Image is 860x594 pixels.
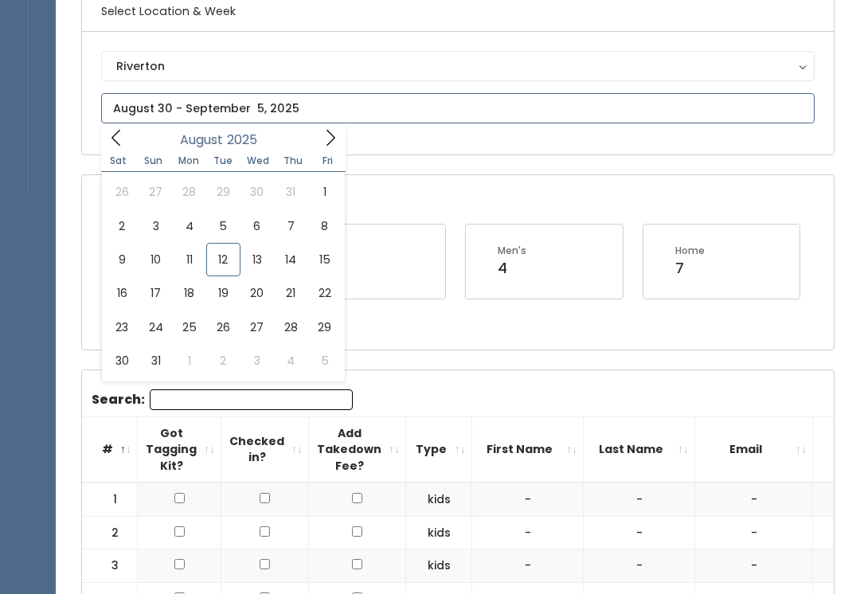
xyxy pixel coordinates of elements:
th: Add Takedown Fee?: activate to sort column ascending [309,416,406,483]
span: September 2, 2025 [206,344,240,377]
td: - [584,549,695,583]
td: - [695,483,813,516]
span: August 4, 2025 [173,209,206,243]
span: August 29, 2025 [307,311,341,344]
span: July 27, 2025 [139,175,172,209]
span: August 26, 2025 [206,311,240,344]
span: August 7, 2025 [274,209,307,243]
td: 3 [82,549,138,583]
td: kids [406,483,472,516]
span: July 31, 2025 [274,175,307,209]
label: Search: [92,389,353,410]
span: August 14, 2025 [274,243,307,276]
span: August 19, 2025 [206,276,240,310]
th: Type: activate to sort column ascending [406,416,472,483]
span: August 16, 2025 [105,276,139,310]
td: - [472,516,584,549]
span: Sat [101,156,136,166]
span: August 17, 2025 [139,276,172,310]
th: Email: activate to sort column ascending [695,416,813,483]
td: - [472,549,584,583]
span: Thu [276,156,311,166]
span: August 20, 2025 [240,276,274,310]
td: 1 [82,483,138,516]
span: August 27, 2025 [240,311,274,344]
span: August 12, 2025 [206,243,240,276]
input: Year [223,130,271,150]
th: #: activate to sort column descending [82,416,138,483]
span: August 9, 2025 [105,243,139,276]
span: August 2, 2025 [105,209,139,243]
span: August 8, 2025 [307,209,341,243]
span: Sun [136,156,171,166]
span: August 18, 2025 [173,276,206,310]
span: August 31, 2025 [139,344,172,377]
td: - [695,516,813,549]
div: Men's [498,244,526,258]
button: Riverton [101,51,815,81]
span: August 24, 2025 [139,311,172,344]
span: August 1, 2025 [307,175,341,209]
td: - [584,483,695,516]
span: July 28, 2025 [173,175,206,209]
span: August [180,134,223,147]
th: Last Name: activate to sort column ascending [584,416,695,483]
span: Tue [205,156,240,166]
input: Search: [150,389,353,410]
span: August 21, 2025 [274,276,307,310]
span: September 5, 2025 [307,344,341,377]
span: August 15, 2025 [307,243,341,276]
span: Wed [240,156,276,166]
div: Home [675,244,705,258]
span: August 6, 2025 [240,209,274,243]
td: 2 [82,516,138,549]
td: - [695,549,813,583]
th: Got Tagging Kit?: activate to sort column ascending [138,416,221,483]
span: July 30, 2025 [240,175,274,209]
td: - [472,483,584,516]
div: 7 [675,258,705,279]
span: August 22, 2025 [307,276,341,310]
span: Mon [171,156,206,166]
span: August 10, 2025 [139,243,172,276]
td: kids [406,549,472,583]
div: 4 [498,258,526,279]
span: August 25, 2025 [173,311,206,344]
span: August 23, 2025 [105,311,139,344]
span: September 1, 2025 [173,344,206,377]
th: Checked in?: activate to sort column ascending [221,416,309,483]
input: August 30 - September 5, 2025 [101,93,815,123]
span: July 26, 2025 [105,175,139,209]
span: August 13, 2025 [240,243,274,276]
span: August 28, 2025 [274,311,307,344]
div: Riverton [116,57,799,75]
span: August 30, 2025 [105,344,139,377]
span: Fri [311,156,346,166]
td: kids [406,516,472,549]
th: First Name: activate to sort column ascending [472,416,584,483]
span: July 29, 2025 [206,175,240,209]
span: September 3, 2025 [240,344,274,377]
span: August 5, 2025 [206,209,240,243]
span: August 11, 2025 [173,243,206,276]
span: September 4, 2025 [274,344,307,377]
td: - [584,516,695,549]
span: August 3, 2025 [139,209,172,243]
